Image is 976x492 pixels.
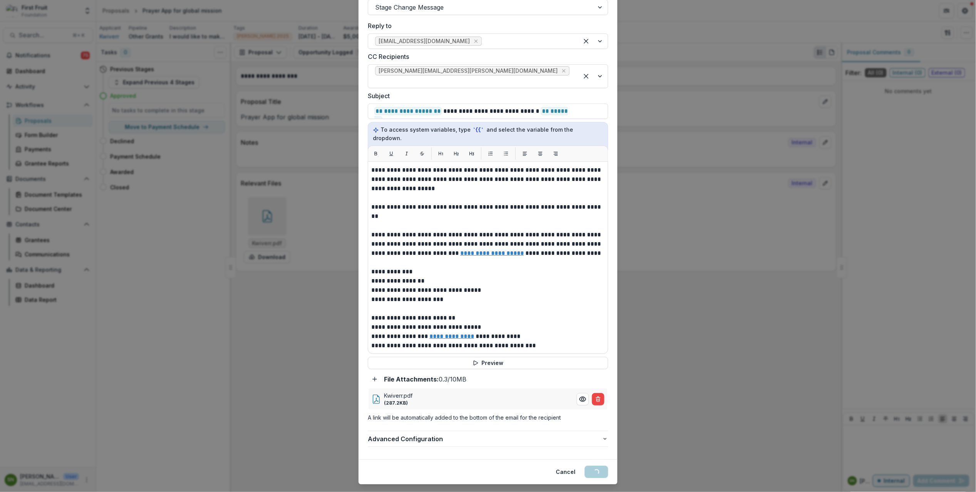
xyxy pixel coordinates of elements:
[450,147,463,160] button: H2
[592,393,604,405] button: Remove file attachment
[368,431,608,447] button: Advanced Configuration
[401,147,413,160] button: Italic
[368,434,602,443] span: Advanced Configuration
[379,68,558,74] span: [PERSON_NAME][EMAIL_ADDRESS][PERSON_NAME][DOMAIN_NAME]
[384,375,466,384] p: 0.3/10MB
[368,357,608,369] button: Preview
[534,147,547,160] button: Align center
[384,400,574,407] p: ( 287.2KB )
[368,91,604,100] label: Subject
[550,147,562,160] button: Align right
[500,147,512,160] button: List
[485,147,497,160] button: List
[385,147,397,160] button: Underline
[435,147,447,160] button: H1
[379,38,470,45] span: [EMAIL_ADDRESS][DOMAIN_NAME]
[551,466,580,478] button: Cancel
[560,67,568,75] div: Remove maria.flores@friendsgc.com
[384,375,439,383] strong: File Attachments:
[368,21,604,30] label: Reply to
[466,147,478,160] button: H3
[368,413,608,422] p: A link will be automatically added to the bottom of the email for the recipient
[369,373,381,385] button: Add attachment
[373,126,603,142] p: To access system variables, type and select the variable from the dropdown.
[472,37,480,45] div: Remove sofia@firstfruit.org
[577,393,589,405] button: Preview Kwiverr.pdf
[384,392,574,400] p: Kwiverr.pdf
[519,147,531,160] button: Align left
[472,126,485,134] code: `{{`
[368,52,604,61] label: CC Recipients
[580,35,592,47] div: Clear selected options
[370,147,382,160] button: Bold
[416,147,428,160] button: Strikethrough
[580,70,592,82] div: Clear selected options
